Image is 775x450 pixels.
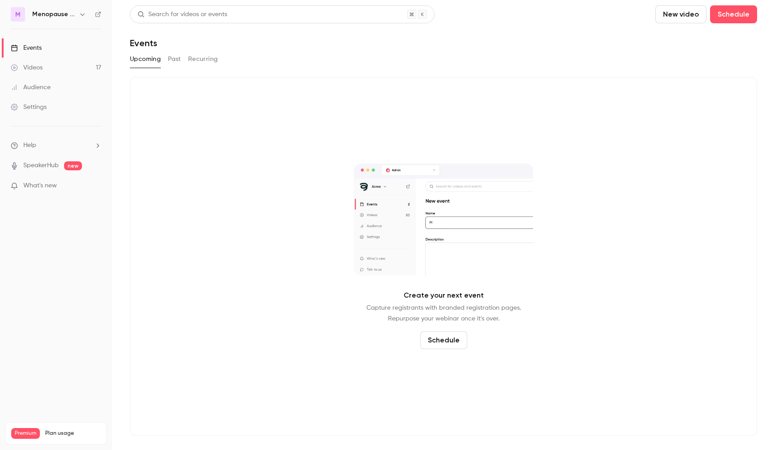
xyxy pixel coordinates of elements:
a: SpeakerHub [23,161,59,170]
iframe: Noticeable Trigger [90,182,101,190]
span: Help [23,141,36,150]
div: Settings [11,103,47,112]
button: New video [655,5,706,23]
button: Upcoming [130,52,161,66]
button: Schedule [420,331,467,349]
div: Videos [11,63,43,72]
div: Audience [11,83,51,92]
div: Search for videos or events [138,10,227,19]
div: Events [11,43,42,52]
span: M [15,10,21,19]
span: Plan usage [45,430,101,437]
span: What's new [23,181,57,190]
span: Premium [11,428,40,439]
p: Create your next event [404,290,484,301]
p: Capture registrants with branded registration pages. Repurpose your webinar once it's over. [366,303,521,324]
li: help-dropdown-opener [11,141,101,150]
button: Schedule [710,5,757,23]
button: Past [168,52,181,66]
h1: Events [130,38,157,48]
h6: Menopause Mandate: The Podcast [32,10,75,19]
button: Recurring [188,52,218,66]
span: new [64,161,82,170]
